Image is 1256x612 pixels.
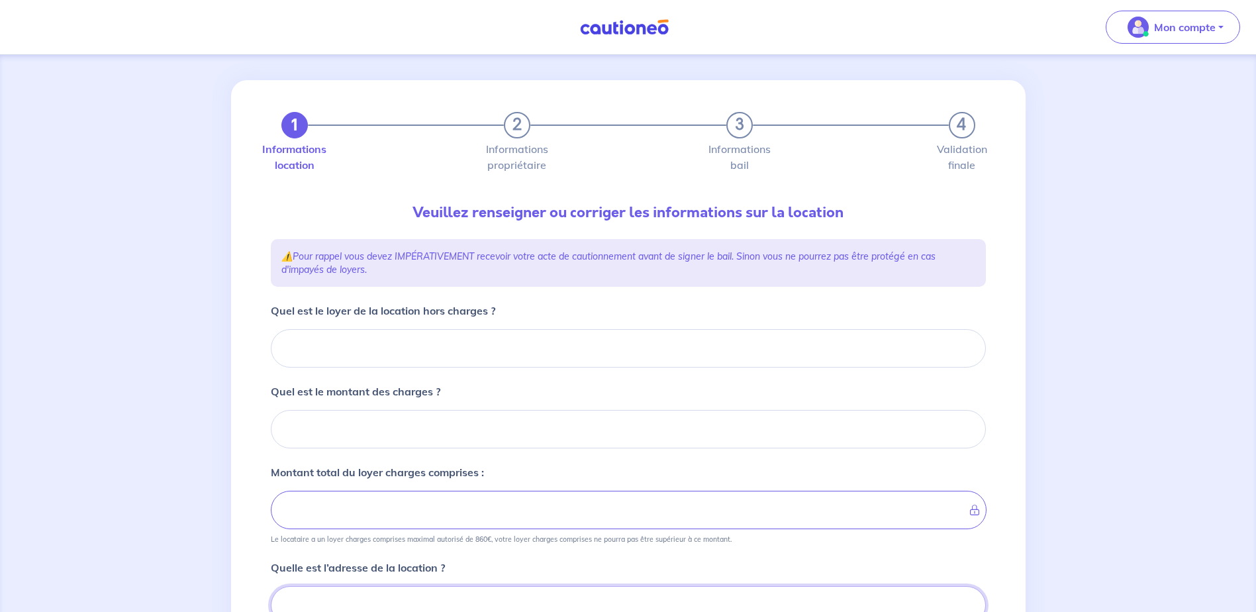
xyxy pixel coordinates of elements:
em: Pour rappel vous devez IMPÉRATIVEMENT recevoir votre acte de cautionnement avant de signer le bai... [281,250,936,276]
p: Montant total du loyer charges comprises : [271,464,484,480]
button: illu_account_valid_menu.svgMon compte [1106,11,1240,44]
p: Quelle est l’adresse de la location ? [271,560,445,576]
label: Informations location [281,144,308,170]
label: Informations bail [726,144,753,170]
img: Cautioneo [575,19,674,36]
p: Mon compte [1154,19,1216,35]
p: Le locataire a un loyer charges comprises maximal autorisé de 860€, votre loyer charges comprises... [271,535,732,544]
label: Validation finale [949,144,975,170]
img: illu_account_valid_menu.svg [1128,17,1149,38]
p: Quel est le loyer de la location hors charges ? [271,303,495,319]
button: 1 [281,112,308,138]
label: Informations propriétaire [504,144,530,170]
p: Quel est le montant des charges ? [271,383,440,399]
p: ⚠️ [281,250,975,276]
p: Veuillez renseigner ou corriger les informations sur la location [271,202,986,223]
